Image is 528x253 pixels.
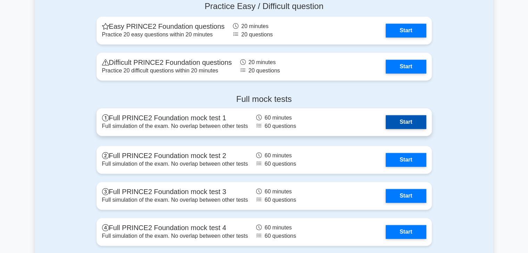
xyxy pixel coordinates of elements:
a: Start [386,225,426,239]
a: Start [386,115,426,129]
a: Start [386,60,426,73]
a: Start [386,153,426,167]
h4: Practice Easy / Difficult question [97,1,432,11]
a: Start [386,189,426,203]
a: Start [386,24,426,37]
h4: Full mock tests [97,94,432,104]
